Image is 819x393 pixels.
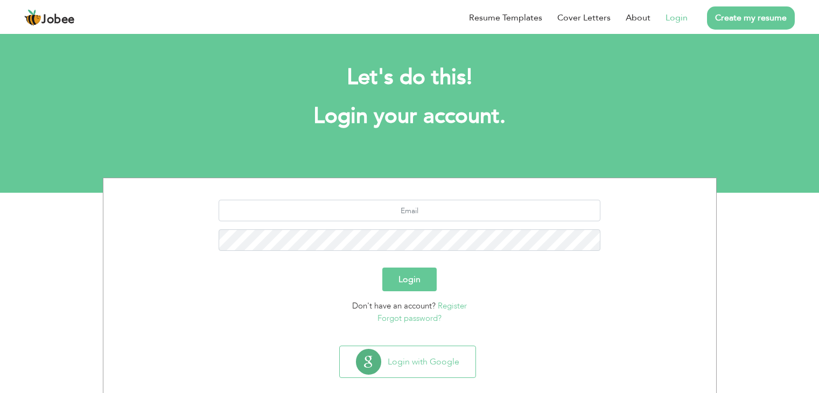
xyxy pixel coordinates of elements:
[377,313,442,324] a: Forgot password?
[24,9,75,26] a: Jobee
[340,346,475,377] button: Login with Google
[352,300,436,311] span: Don't have an account?
[666,11,688,24] a: Login
[41,14,75,26] span: Jobee
[24,9,41,26] img: jobee.io
[707,6,795,30] a: Create my resume
[119,64,701,92] h2: Let's do this!
[626,11,650,24] a: About
[119,102,701,130] h1: Login your account.
[469,11,542,24] a: Resume Templates
[219,200,600,221] input: Email
[438,300,467,311] a: Register
[382,268,437,291] button: Login
[557,11,611,24] a: Cover Letters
